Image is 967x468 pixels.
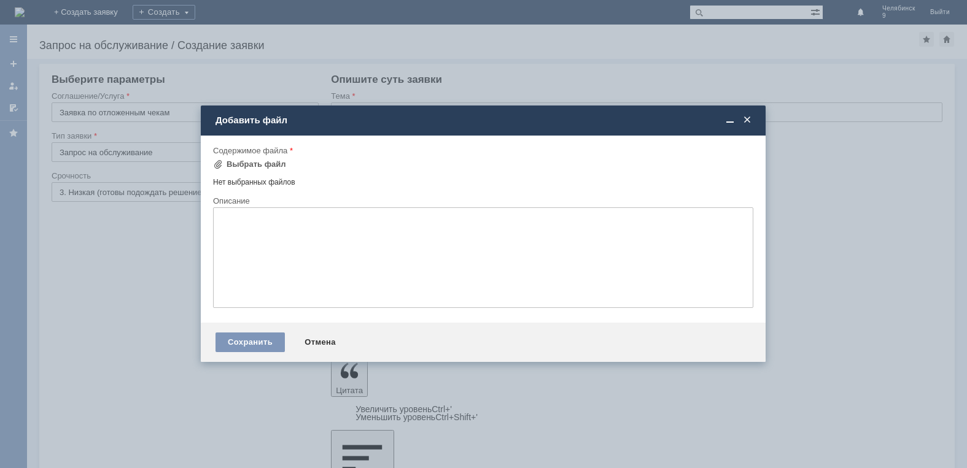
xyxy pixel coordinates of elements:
[213,197,751,205] div: Описание
[213,173,753,187] div: Нет выбранных файлов
[724,115,736,126] span: Свернуть (Ctrl + M)
[5,5,179,25] div: [PERSON_NAME]/ Добрый вечер удалите пожалуйста отложенные чеки, спасибо!
[227,159,286,169] div: Выбрать файл
[216,115,753,126] div: Добавить файл
[213,147,751,155] div: Содержимое файла
[741,115,753,126] span: Закрыть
